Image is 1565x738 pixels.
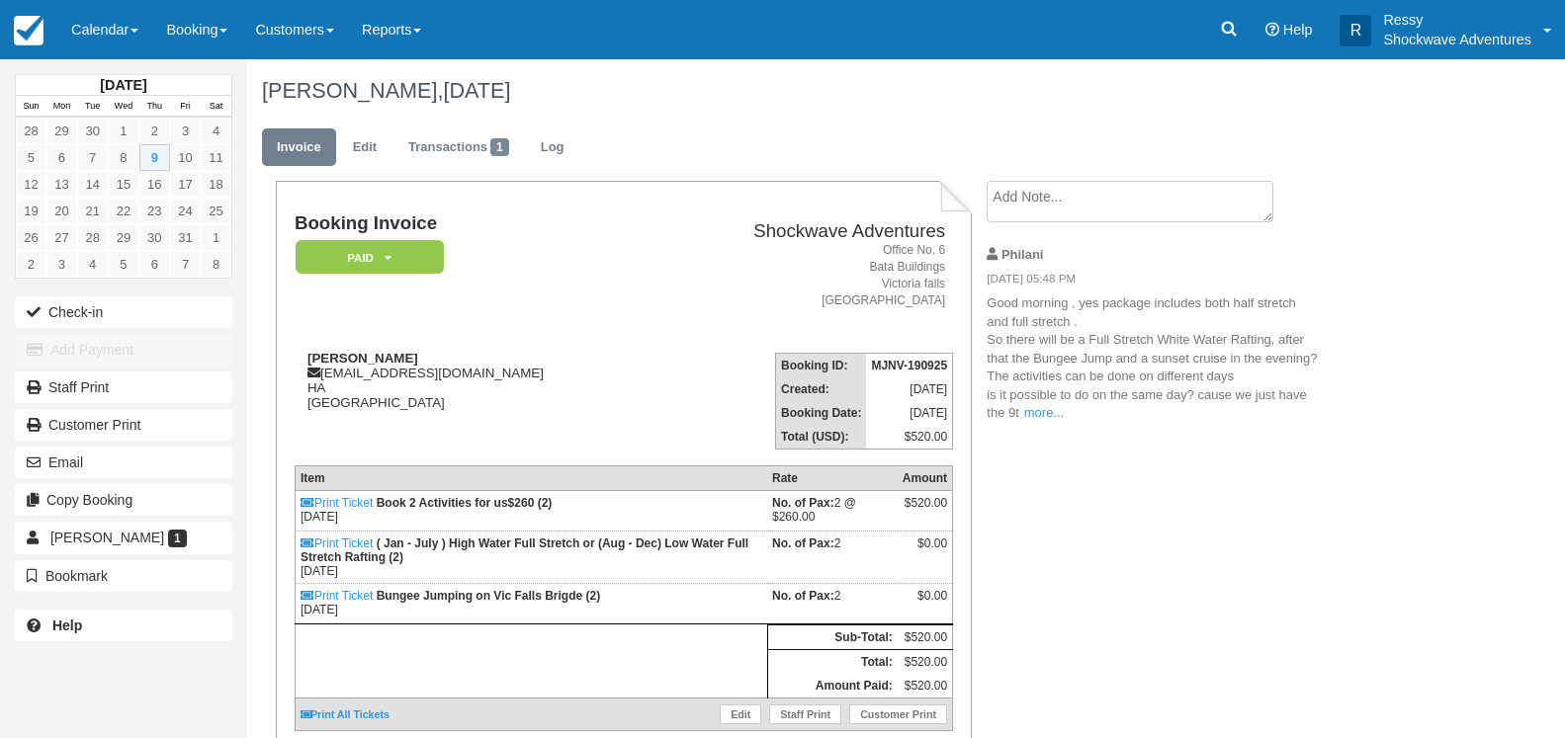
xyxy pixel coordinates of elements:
a: 13 [46,171,77,198]
a: Print Ticket [301,496,373,510]
a: Print All Tickets [301,708,390,720]
a: 1 [201,224,231,251]
a: 21 [77,198,108,224]
a: Transactions1 [393,128,524,167]
a: 27 [46,224,77,251]
a: Staff Print [769,704,841,724]
b: Help [52,617,82,633]
div: [EMAIL_ADDRESS][DOMAIN_NAME] HA [GEOGRAPHIC_DATA] [295,351,653,410]
td: [DATE] [295,532,767,584]
a: 6 [139,251,170,278]
td: $520.00 [898,674,953,698]
strong: [DATE] [100,77,146,93]
a: 6 [46,144,77,171]
a: Edit [720,704,761,724]
button: Bookmark [15,560,232,592]
p: Ressy [1383,10,1531,30]
a: [PERSON_NAME] 1 [15,522,232,553]
a: 25 [201,198,231,224]
a: 24 [170,198,201,224]
a: Invoice [262,128,336,167]
i: Help [1265,23,1279,37]
a: Customer Print [849,704,947,724]
a: 8 [201,251,231,278]
a: 14 [77,171,108,198]
a: Paid [295,239,437,276]
a: Customer Print [15,409,232,441]
strong: Book 2 Activities for us$260 (2) [377,496,553,510]
a: 8 [108,144,138,171]
a: 16 [139,171,170,198]
a: Print Ticket [301,589,373,603]
th: Total: [767,650,898,675]
strong: Philani [1001,247,1043,262]
a: 12 [16,171,46,198]
address: Office No. 6 Bata Buildings Victoria falls [GEOGRAPHIC_DATA] [661,242,945,310]
div: $0.00 [903,589,947,618]
th: Item [295,466,767,491]
a: 7 [77,144,108,171]
a: 1 [108,118,138,144]
div: $0.00 [903,536,947,566]
strong: Bungee Jumping on Vic Falls Brigde (2) [377,589,600,603]
strong: No. of Pax [772,589,834,603]
a: 5 [108,251,138,278]
a: 29 [46,118,77,144]
a: 28 [77,224,108,251]
th: Booking ID: [776,354,867,378]
a: 3 [170,118,201,144]
p: Good morning , yes package includes both half stretch and full stretch . So there will be a Full ... [987,294,1320,423]
a: Log [526,128,579,167]
td: 2 @ $260.00 [767,491,898,532]
button: Check-in [15,296,232,328]
a: 30 [139,224,170,251]
th: Booking Date: [776,401,867,425]
a: 15 [108,171,138,198]
a: Help [15,610,232,641]
th: Sub-Total: [767,625,898,650]
td: 2 [767,584,898,624]
em: Paid [296,240,444,275]
td: [DATE] [866,377,952,401]
td: $520.00 [898,650,953,675]
a: 2 [139,118,170,144]
a: 2 [16,251,46,278]
a: 28 [16,118,46,144]
span: 1 [168,530,187,547]
th: Sun [16,96,46,118]
td: $520.00 [866,425,952,450]
h1: [PERSON_NAME], [262,79,1406,103]
th: Fri [170,96,201,118]
a: 5 [16,144,46,171]
a: Print Ticket [301,536,373,550]
a: 4 [201,118,231,144]
a: 30 [77,118,108,144]
a: 23 [139,198,170,224]
a: 31 [170,224,201,251]
button: Email [15,447,232,478]
a: 18 [201,171,231,198]
button: Add Payment [15,334,232,366]
img: checkfront-main-nav-mini-logo.png [14,16,43,45]
strong: No. of Pax [772,496,834,510]
a: 20 [46,198,77,224]
a: 19 [16,198,46,224]
strong: No. of Pax [772,536,834,550]
p: Shockwave Adventures [1383,30,1531,49]
span: [DATE] [443,78,510,103]
th: Thu [139,96,170,118]
a: Staff Print [15,371,232,403]
span: 1 [490,138,509,156]
a: 29 [108,224,138,251]
td: [DATE] [295,584,767,624]
strong: ( Jan - July ) High Water Full Stretch or (Aug - Dec) Low Water Full Stretch Rafting (2) [301,536,748,564]
button: Copy Booking [15,484,232,516]
a: 22 [108,198,138,224]
h1: Booking Invoice [295,213,653,234]
strong: [PERSON_NAME] [307,351,418,366]
a: more... [1024,405,1064,420]
a: 11 [201,144,231,171]
td: 2 [767,532,898,584]
span: [PERSON_NAME] [50,530,164,545]
a: 7 [170,251,201,278]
